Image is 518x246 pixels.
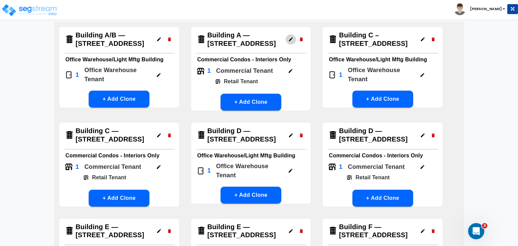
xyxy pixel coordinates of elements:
[84,162,141,172] p: Commercial Tenant
[65,226,74,236] img: Building Icon
[76,31,152,48] h4: Building A/B — [STREET_ADDRESS]
[76,223,152,239] h4: Building E — [STREET_ADDRESS]
[348,162,405,172] p: Commercial Tenant
[339,127,416,143] h4: Building D — [STREET_ADDRESS]
[65,130,74,140] img: Building Icon
[328,130,338,140] img: Building Icon
[339,162,342,172] p: 1
[65,71,73,79] img: Door Icon
[352,174,390,182] p: Retail Tenant
[352,190,413,207] button: + Add Clone
[215,79,221,84] img: Tenant Icon
[65,35,74,44] img: Building Icon
[470,6,502,11] b: [PERSON_NAME]
[1,3,58,17] img: logo_pro_r.png
[221,94,281,111] button: + Add Clone
[197,130,206,140] img: Building Icon
[207,166,211,175] p: 1
[207,31,284,48] h4: Building A — [STREET_ADDRESS]
[76,70,79,80] p: 1
[197,35,206,44] img: Building Icon
[89,190,149,207] button: + Add Clone
[221,78,258,86] p: Retail Tenant
[65,55,173,64] h6: Office Warehouse/Light Mftg Building
[84,66,151,84] p: Office Warehouse Tenant
[454,3,466,15] img: avatar.png
[216,162,283,180] p: Office Warehouse Tenant
[89,91,149,107] button: + Add Clone
[76,127,152,143] h4: Building C — [STREET_ADDRESS]
[197,167,205,175] img: Door Icon
[221,187,281,204] button: + Add Clone
[339,70,342,80] p: 1
[468,223,484,239] iframe: Intercom live chat
[89,174,126,182] p: Retail Tenant
[207,127,284,143] h4: Building D — [STREET_ADDRESS]
[197,55,305,64] h6: Commercial Condos - Interiors Only
[197,67,205,75] img: Tenant Icon
[329,55,436,64] h6: Office Warehouse/Light Mftg Building
[65,163,73,171] img: Tenant Icon
[328,35,338,44] img: Building Icon
[347,175,352,180] img: Tenant Icon
[352,91,413,107] button: + Add Clone
[328,71,336,79] img: Door Icon
[329,151,436,160] h6: Commercial Condos - Interiors Only
[76,162,79,172] p: 1
[83,175,89,180] img: Tenant Icon
[65,151,173,160] h6: Commercial Condos - Interiors Only
[348,66,414,84] p: Office Warehouse Tenant
[328,226,338,236] img: Building Icon
[207,66,211,75] p: 1
[339,223,416,239] h4: Building F — [STREET_ADDRESS]
[197,151,305,160] h6: Office Warehouse/Light Mftg Building
[482,223,487,228] span: 3
[207,223,284,239] h4: Building E — [STREET_ADDRESS]
[197,226,206,236] img: Building Icon
[339,31,416,48] h4: Building C – [STREET_ADDRESS]
[328,163,336,171] img: Tenant Icon
[216,66,273,75] p: Commercial Tenant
